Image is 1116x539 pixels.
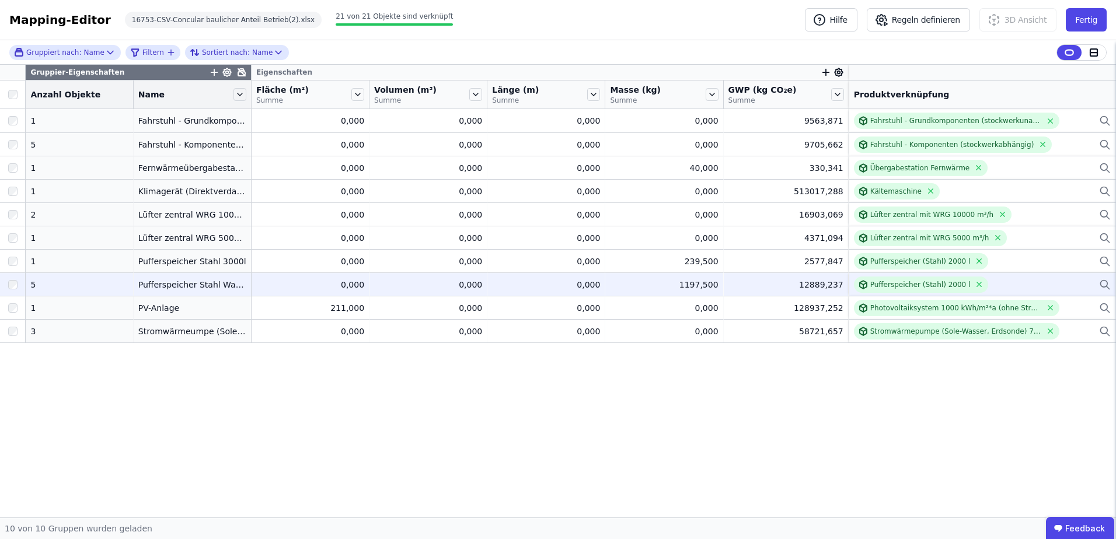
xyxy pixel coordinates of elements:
[256,162,364,174] div: 0,000
[256,139,364,150] div: 0,000
[374,162,482,174] div: 0,000
[14,47,104,57] div: Name
[256,185,364,197] div: 0,000
[610,325,718,337] div: 0,000
[867,8,970,32] button: Regeln definieren
[870,163,970,173] div: Übergabestation Fernwärme
[30,115,128,127] div: 1
[492,139,600,150] div: 0,000
[256,96,309,105] span: Summe
[30,139,128,150] div: 5
[492,115,600,127] div: 0,000
[610,185,718,197] div: 0,000
[125,12,322,28] div: 16753-CSV-Concular baulicher Anteil Betrieb(2).xlsx
[374,209,482,220] div: 0,000
[374,185,482,197] div: 0,000
[30,89,100,100] span: Anzahl Objekte
[870,116,1041,125] div: Fahrstuhl - Grundkomponenten (stockwerkunabhängig)
[190,45,273,60] div: Name
[30,256,128,267] div: 1
[610,84,661,96] span: Masse (kg)
[256,84,309,96] span: Fläche (m²)
[374,325,482,337] div: 0,000
[26,48,81,57] span: Gruppiert nach:
[492,84,539,96] span: Länge (m)
[30,232,128,244] div: 1
[138,139,246,150] div: Fahrstuhl - Komponenten (stockwerksabhängig)
[870,187,922,196] div: Kältemaschine
[374,256,482,267] div: 0,000
[492,256,600,267] div: 0,000
[30,185,128,197] div: 1
[728,185,843,197] div: 513017,288
[610,96,661,105] span: Summe
[30,302,128,314] div: 1
[138,89,165,100] span: Name
[870,140,1034,149] div: Fahrstuhl - Komponenten (stockwerkabhängig)
[374,302,482,314] div: 0,000
[610,256,718,267] div: 239,500
[728,302,843,314] div: 128937,252
[610,232,718,244] div: 0,000
[492,162,600,174] div: 0,000
[492,185,600,197] div: 0,000
[142,48,164,57] span: Filtern
[1066,8,1107,32] button: Fertig
[610,279,718,290] div: 1197,500
[30,209,128,220] div: 2
[610,139,718,150] div: 0,000
[256,68,312,77] span: Eigenschaften
[256,256,364,267] div: 0,000
[728,256,843,267] div: 2577,847
[870,257,971,266] div: Pufferspeicher (Stahl) 2000 l
[805,8,857,32] button: Hilfe
[610,302,718,314] div: 0,000
[30,162,128,174] div: 1
[728,209,843,220] div: 16903,069
[728,96,797,105] span: Summe
[728,232,843,244] div: 4371,094
[374,84,437,96] span: Volumen (m³)
[202,48,250,57] span: Sortiert nach:
[138,209,246,220] div: Lüfter zentral WRG 10000 m³/h
[256,232,364,244] div: 0,000
[492,232,600,244] div: 0,000
[138,185,246,197] div: Klimagerät (Direktverdampfer); Kompressionskältemaschine 300kW
[30,325,128,337] div: 3
[9,12,111,28] div: Mapping-Editor
[728,139,843,150] div: 9705,662
[728,84,797,96] span: GWP (kg CO₂e)
[979,8,1056,32] button: 3D Ansicht
[138,279,246,290] div: Pufferspeicher Stahl Warmwasser 10000l
[870,233,989,243] div: Lüfter zentral mit WRG 5000 m³/h
[374,96,437,105] span: Summe
[610,209,718,220] div: 0,000
[138,256,246,267] div: Pufferspeicher Stahl 3000l
[610,115,718,127] div: 0,000
[492,96,539,105] span: Summe
[256,209,364,220] div: 0,000
[138,302,246,314] div: PV-Anlage
[854,89,1111,100] div: Produktverknüpfung
[336,12,453,20] span: 21 von 21 Objekte sind verknüpft
[870,210,993,219] div: Lüfter zentral mit WRG 10000 m³/h
[138,115,246,127] div: Fahrstuhl - Grundkomponenten (stockwerkunabhängig)
[728,162,843,174] div: 330,341
[728,325,843,337] div: 58721,657
[256,325,364,337] div: 0,000
[492,209,600,220] div: 0,000
[256,115,364,127] div: 0,000
[374,115,482,127] div: 0,000
[30,279,128,290] div: 5
[374,232,482,244] div: 0,000
[492,279,600,290] div: 0,000
[870,280,971,289] div: Pufferspeicher (Stahl) 2000 l
[728,279,843,290] div: 12889,237
[728,115,843,127] div: 9563,871
[870,327,1041,336] div: Stromwärmepumpe (Sole-Wasser, Erdsonde) 70 kW
[374,139,482,150] div: 0,000
[30,68,124,77] span: Gruppier-Eigenschaften
[256,302,364,314] div: 211,000
[610,162,718,174] div: 40,000
[138,325,246,337] div: Stromwärmeumpe (Sole-Wasser, Erdsonde)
